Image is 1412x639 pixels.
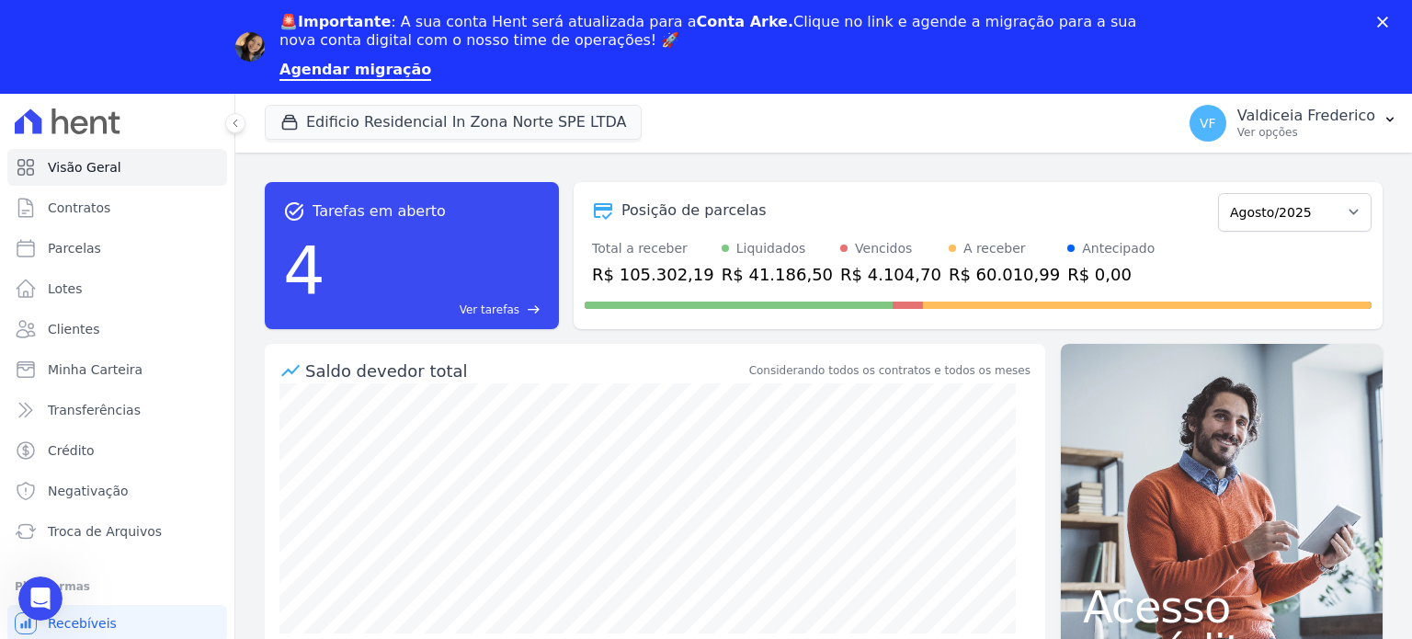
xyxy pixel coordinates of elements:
div: Total a receber [592,239,714,258]
span: Negativação [48,482,129,500]
a: Negativação [7,473,227,509]
span: Visão Geral [48,158,121,177]
span: Tarefas em aberto [313,200,446,223]
a: Ver tarefas east [333,302,541,318]
div: : A sua conta Hent será atualizada para a Clique no link e agende a migração para a sua nova cont... [279,13,1147,50]
div: R$ 41.186,50 [722,262,833,287]
div: R$ 60.010,99 [949,262,1060,287]
a: Contratos [7,189,227,226]
a: Agendar migração [279,61,431,81]
span: Troca de Arquivos [48,522,162,541]
div: Plataformas [15,576,220,598]
span: Minha Carteira [48,360,142,379]
span: Acesso [1083,585,1361,629]
div: R$ 0,00 [1067,262,1155,287]
div: Considerando todos os contratos e todos os meses [749,362,1031,379]
span: east [527,302,541,316]
img: Profile image for Adriane [235,32,265,62]
span: task_alt [283,200,305,223]
span: Recebíveis [48,614,117,633]
a: Troca de Arquivos [7,513,227,550]
iframe: Intercom live chat [18,576,63,621]
div: Saldo devedor total [305,359,746,383]
p: Valdiceia Frederico [1237,107,1375,125]
span: Contratos [48,199,110,217]
a: Lotes [7,270,227,307]
span: Transferências [48,401,141,419]
a: Transferências [7,392,227,428]
div: Antecipado [1082,239,1155,258]
p: Ver opções [1237,125,1375,140]
a: Minha Carteira [7,351,227,388]
div: A receber [963,239,1026,258]
span: Clientes [48,320,99,338]
button: Edificio Residencial In Zona Norte SPE LTDA [265,105,642,140]
a: Visão Geral [7,149,227,186]
div: Vencidos [855,239,912,258]
div: Liquidados [736,239,806,258]
div: R$ 4.104,70 [840,262,941,287]
span: VF [1200,117,1216,130]
a: Parcelas [7,230,227,267]
a: Clientes [7,311,227,348]
span: Parcelas [48,239,101,257]
b: Conta Arke. [696,13,793,30]
button: VF Valdiceia Frederico Ver opções [1175,97,1412,149]
span: Crédito [48,441,95,460]
a: Crédito [7,432,227,469]
b: 🚨Importante [279,13,391,30]
div: Fechar [1377,17,1395,28]
span: Ver tarefas [460,302,519,318]
div: R$ 105.302,19 [592,262,714,287]
span: Lotes [48,280,83,298]
div: Posição de parcelas [621,200,767,222]
div: 4 [283,223,325,318]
